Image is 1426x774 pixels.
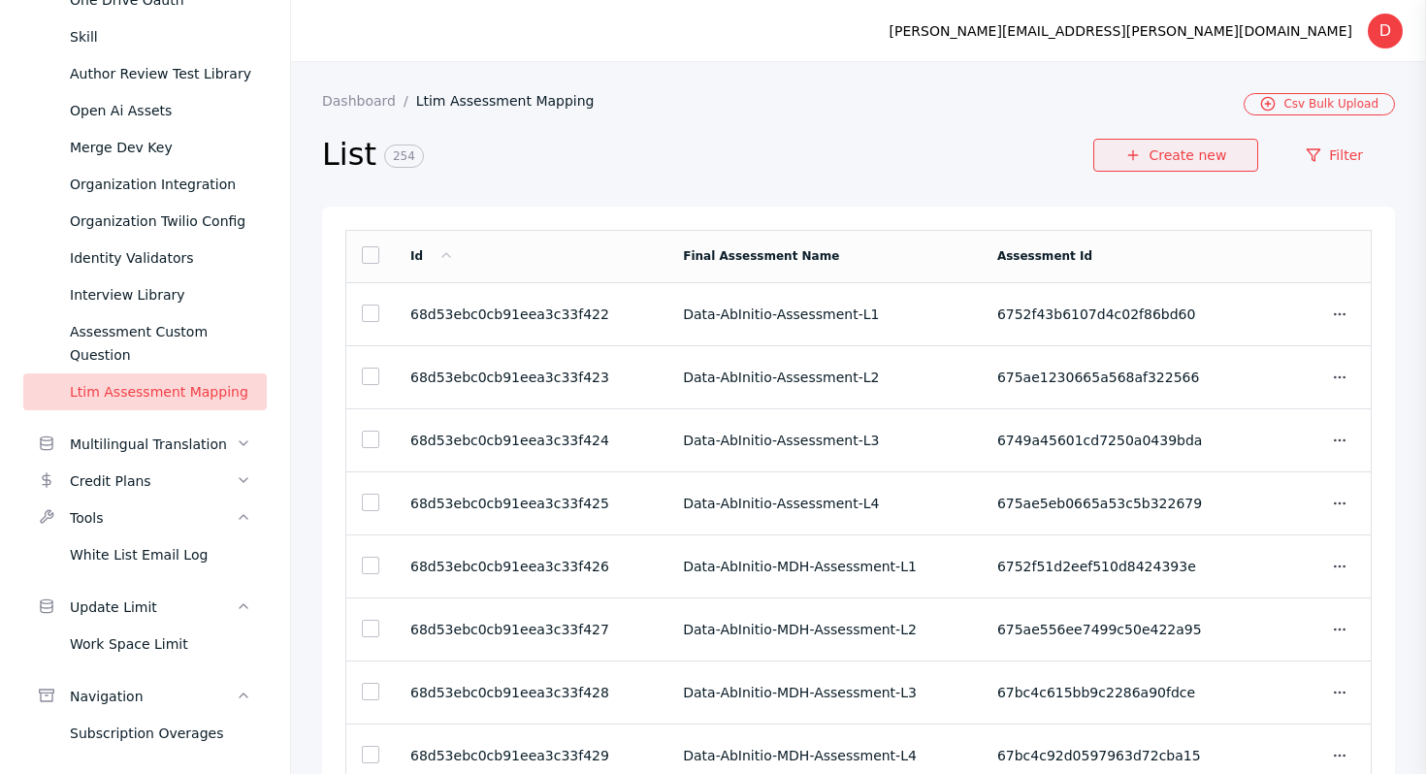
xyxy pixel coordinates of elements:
[23,240,267,276] a: Identity Validators
[23,373,267,410] a: Ltim Assessment Mapping
[410,370,652,385] section: 68d53ebc0cb91eea3c33f423
[410,306,652,322] section: 68d53ebc0cb91eea3c33f422
[410,559,652,574] section: 68d53ebc0cb91eea3c33f426
[997,622,1202,637] span: 675ae556ee7499c50e422a95
[1368,14,1403,48] div: D
[322,93,416,109] a: Dashboard
[1093,139,1258,172] a: Create new
[70,632,251,656] div: Work Space Limit
[23,166,267,203] a: Organization Integration
[997,748,1201,763] span: 67bc4c92d0597963d72cba15
[70,136,251,159] div: Merge Dev Key
[1274,139,1395,172] a: Filter
[683,433,966,448] section: Data-AbInitio-Assessment-L3
[23,276,267,313] a: Interview Library
[70,722,251,745] div: Subscription Overages
[997,306,1196,322] span: 6752f43b6107d4c02f86bd60
[70,320,251,367] div: Assessment Custom Question
[683,622,966,637] section: Data-AbInitio-MDH-Assessment-L2
[997,249,1092,263] a: Assessment Id
[997,433,1203,448] span: 6749a45601cd7250a0439bda
[683,559,966,574] section: Data-AbInitio-MDH-Assessment-L1
[23,536,267,573] a: White List Email Log
[70,283,251,306] div: Interview Library
[683,306,966,322] section: Data-AbInitio-Assessment-L1
[70,99,251,122] div: Open Ai Assets
[997,559,1196,574] span: 6752f51d2eef510d8424393e
[683,249,839,263] a: Final Assessment Name
[23,715,267,752] a: Subscription Overages
[410,685,652,700] section: 68d53ebc0cb91eea3c33f428
[997,685,1195,700] span: 67bc4c615bb9c2286a90fdce
[683,370,966,385] section: Data-AbInitio-Assessment-L2
[410,496,652,511] section: 68d53ebc0cb91eea3c33f425
[890,19,1352,43] div: [PERSON_NAME][EMAIL_ADDRESS][PERSON_NAME][DOMAIN_NAME]
[410,249,454,263] a: Id
[410,433,652,448] section: 68d53ebc0cb91eea3c33f424
[23,18,267,55] a: Skill
[70,210,251,233] div: Organization Twilio Config
[23,55,267,92] a: Author Review Test Library
[70,685,236,708] div: Navigation
[997,370,1200,385] span: 675ae1230665a568af322566
[70,246,251,270] div: Identity Validators
[23,313,267,373] a: Assessment Custom Question
[410,748,652,763] section: 68d53ebc0cb91eea3c33f429
[23,92,267,129] a: Open Ai Assets
[683,748,966,763] section: Data-AbInitio-MDH-Assessment-L4
[1244,93,1395,115] a: Csv Bulk Upload
[410,622,652,637] section: 68d53ebc0cb91eea3c33f427
[70,62,251,85] div: Author Review Test Library
[683,496,966,511] section: Data-AbInitio-Assessment-L4
[416,93,610,109] a: Ltim Assessment Mapping
[997,496,1202,511] span: 675ae5eb0665a53c5b322679
[384,145,424,168] span: 254
[70,543,251,566] div: White List Email Log
[70,433,236,456] div: Multilingual Translation
[70,173,251,196] div: Organization Integration
[322,135,1093,176] h2: List
[683,685,966,700] section: Data-AbInitio-MDH-Assessment-L3
[70,25,251,48] div: Skill
[23,626,267,662] a: Work Space Limit
[23,129,267,166] a: Merge Dev Key
[70,596,236,619] div: Update Limit
[70,380,251,403] div: Ltim Assessment Mapping
[70,469,236,493] div: Credit Plans
[70,506,236,530] div: Tools
[23,203,267,240] a: Organization Twilio Config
